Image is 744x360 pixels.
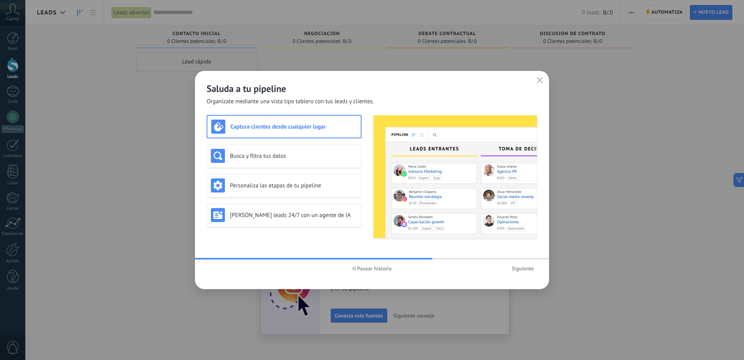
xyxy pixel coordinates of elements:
[230,152,357,160] h3: Busca y filtra tus datos
[230,212,357,219] h3: [PERSON_NAME] leads 24/7 con un agente de IA
[349,263,395,274] button: Pausar historia
[230,182,357,189] h3: Personaliza las etapas de tu pipeline
[207,83,537,95] h2: Saluda a tu pipeline
[357,266,392,271] span: Pausar historia
[230,123,357,131] h3: Captura clientes desde cualquier lugar
[508,263,537,274] button: Siguiente
[512,266,534,271] span: Siguiente
[207,98,374,106] span: Organízate mediante una vista tipo tablero con tus leads y clientes.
